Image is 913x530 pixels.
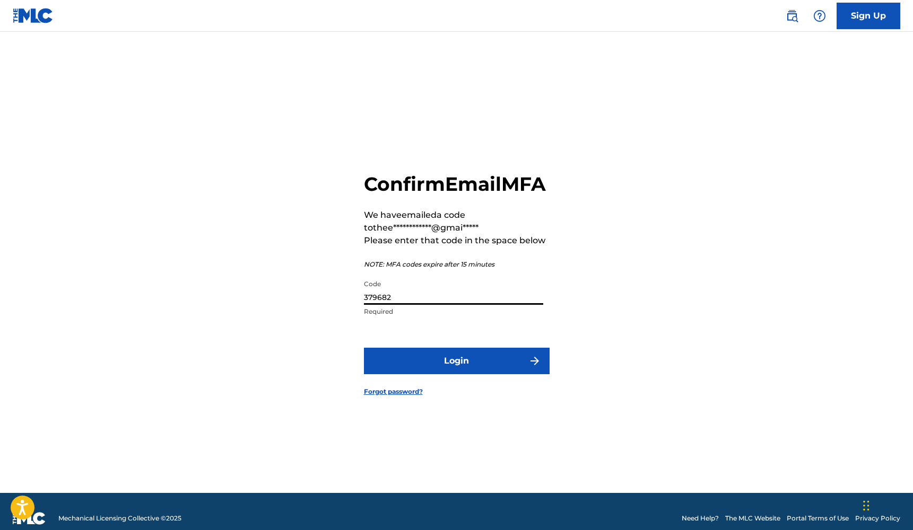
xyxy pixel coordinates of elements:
a: Portal Terms of Use [787,514,849,523]
a: Need Help? [682,514,719,523]
p: Required [364,307,543,316]
a: Forgot password? [364,387,423,396]
iframe: Chat Widget [860,479,913,530]
a: The MLC Website [725,514,780,523]
div: Help [809,5,830,26]
a: Public Search [781,5,803,26]
p: NOTE: MFA codes expire after 15 minutes [364,260,550,269]
a: Privacy Policy [855,514,900,523]
span: Mechanical Licensing Collective © 2025 [58,514,181,523]
img: search [786,10,798,22]
img: logo [13,512,46,525]
h2: Confirm Email MFA [364,172,550,196]
img: help [813,10,826,22]
button: Login [364,348,550,374]
a: Sign Up [837,3,900,29]
p: Please enter that code in the space below [364,234,550,247]
div: Drag [863,490,869,522]
img: f7272a7cc735f4ea7f67.svg [528,355,541,367]
img: MLC Logo [13,8,54,23]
